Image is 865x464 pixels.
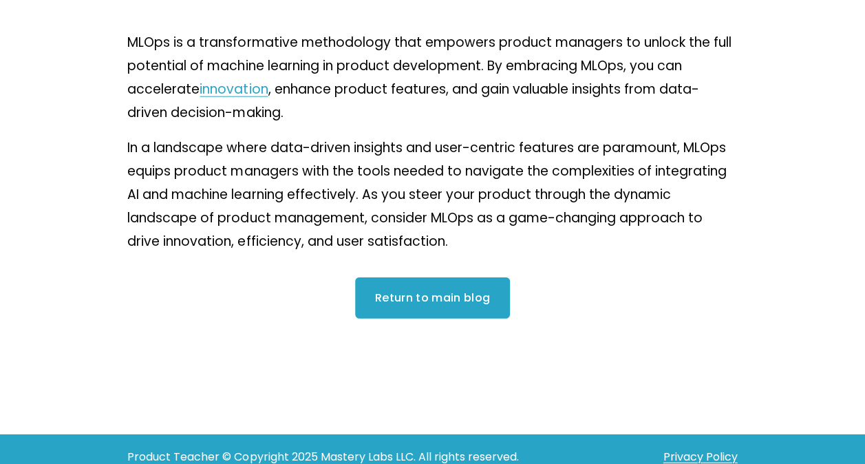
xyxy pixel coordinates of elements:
[127,31,737,125] p: MLOps is a transformative methodology that empowers product managers to unlock the full potential...
[355,277,511,319] a: Return to main blog
[200,80,268,98] a: innovation
[127,136,737,254] p: In a landscape where data-driven insights and user-centric features are paramount, MLOps equips p...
